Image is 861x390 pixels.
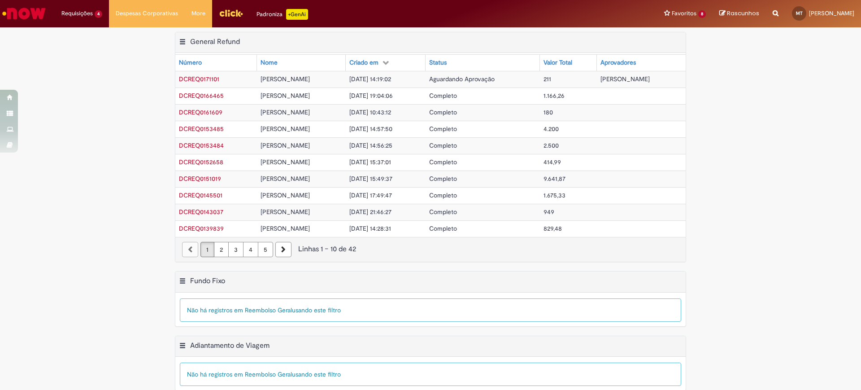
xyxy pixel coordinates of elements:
span: DCREQ0143037 [179,208,223,216]
div: Valor Total [544,58,572,67]
p: +GenAi [286,9,308,20]
a: Abrir Registro: DCREQ0143037 [179,208,223,216]
span: usando este filtro [292,306,341,314]
a: Abrir Registro: DCREQ0139839 [179,224,224,232]
h2: Fundo Fixo [190,276,225,285]
a: Abrir Registro: DCREQ0153484 [179,141,224,149]
button: Fundo Fixo Menu de contexto [179,276,186,288]
div: Nome [261,58,278,67]
span: Favoritos [672,9,696,18]
span: [DATE] 17:49:47 [349,191,392,199]
div: Não há registros em Reembolso Geral [180,298,681,322]
span: 4 [95,10,102,18]
span: 414,99 [544,158,561,166]
span: 949 [544,208,554,216]
a: Rascunhos [719,9,759,18]
span: [PERSON_NAME] [261,175,310,183]
span: [DATE] 14:28:31 [349,224,391,232]
div: Status [429,58,447,67]
span: DCREQ0139839 [179,224,224,232]
span: [DATE] 10:43:12 [349,108,391,116]
button: General Refund Menu de contexto [179,37,186,49]
a: Próxima página [275,242,291,257]
div: Criado em [349,58,378,67]
img: click_logo_yellow_360x200.png [219,6,243,20]
a: Página 4 [243,242,258,257]
div: Não há registros em Reembolso Geral [180,363,681,386]
span: DCREQ0161609 [179,108,222,116]
span: 4.200 [544,125,559,133]
span: DCREQ0171101 [179,75,219,83]
span: [PERSON_NAME] [261,224,310,232]
span: 180 [544,108,553,116]
span: [PERSON_NAME] [261,92,310,100]
a: Abrir Registro: DCREQ0145501 [179,191,222,199]
a: Abrir Registro: DCREQ0152658 [179,158,223,166]
span: DCREQ0153485 [179,125,224,133]
span: Aguardando Aprovação [429,75,495,83]
span: Completo [429,191,457,199]
span: Completo [429,141,457,149]
a: Página 2 [214,242,229,257]
button: Adiantamento de Viagem Menu de contexto [179,341,186,353]
span: [PERSON_NAME] [261,208,310,216]
span: [PERSON_NAME] [261,141,310,149]
div: Número [179,58,202,67]
div: Padroniza [257,9,308,20]
h2: Adiantamento de Viagem [190,341,270,350]
span: 211 [544,75,551,83]
span: 9.641,87 [544,175,565,183]
span: [DATE] 15:37:01 [349,158,391,166]
span: Completo [429,158,457,166]
span: DCREQ0153484 [179,141,224,149]
span: [DATE] 15:49:37 [349,175,392,183]
span: usando este filtro [292,370,341,378]
span: 2.500 [544,141,559,149]
span: Rascunhos [727,9,759,18]
span: [DATE] 19:04:06 [349,92,393,100]
span: Completo [429,108,457,116]
span: Requisições [61,9,93,18]
span: [PERSON_NAME] [261,158,310,166]
h2: General Refund [190,37,240,46]
a: Abrir Registro: DCREQ0166465 [179,92,224,100]
span: [DATE] 14:19:02 [349,75,391,83]
a: Página 1 [200,242,214,257]
span: 829,48 [544,224,562,232]
span: Despesas Corporativas [116,9,178,18]
span: MT [796,10,803,16]
a: Página 3 [228,242,244,257]
nav: paginação [175,237,686,262]
span: Completo [429,208,457,216]
div: Linhas 1 − 10 de 42 [182,244,679,254]
img: ServiceNow [1,4,47,22]
span: [DATE] 14:57:50 [349,125,392,133]
span: [PERSON_NAME] [261,125,310,133]
span: Completo [429,125,457,133]
span: [PERSON_NAME] [600,75,650,83]
div: Aprovadores [600,58,636,67]
span: 1.675,33 [544,191,565,199]
span: [PERSON_NAME] [261,75,310,83]
span: Completo [429,175,457,183]
span: More [191,9,205,18]
span: [PERSON_NAME] [261,191,310,199]
span: DCREQ0151019 [179,175,221,183]
a: Abrir Registro: DCREQ0171101 [179,75,219,83]
span: [DATE] 21:46:27 [349,208,391,216]
span: 1.166,26 [544,92,565,100]
a: Página 5 [258,242,273,257]
span: 8 [698,10,706,18]
span: DCREQ0152658 [179,158,223,166]
span: Completo [429,224,457,232]
span: [PERSON_NAME] [809,9,854,17]
a: Abrir Registro: DCREQ0161609 [179,108,222,116]
span: [DATE] 14:56:25 [349,141,392,149]
span: DCREQ0166465 [179,92,224,100]
span: [PERSON_NAME] [261,108,310,116]
span: Completo [429,92,457,100]
a: Abrir Registro: DCREQ0151019 [179,175,221,183]
span: DCREQ0145501 [179,191,222,199]
a: Abrir Registro: DCREQ0153485 [179,125,224,133]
